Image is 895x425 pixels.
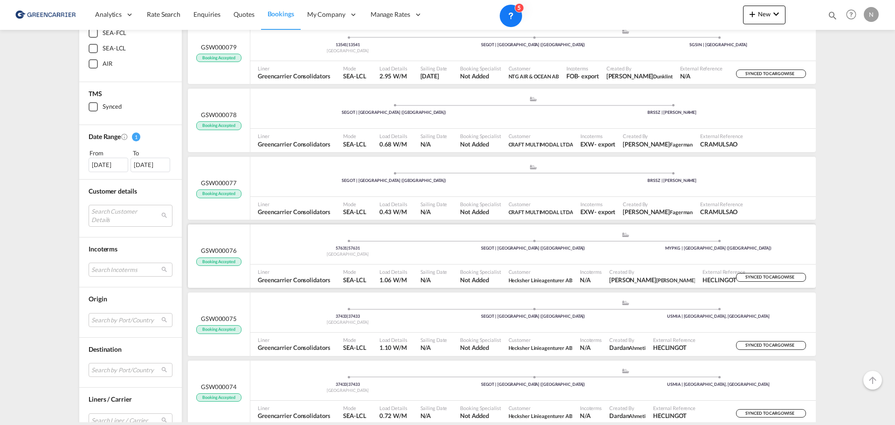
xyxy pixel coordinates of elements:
[509,65,559,72] span: Customer
[827,10,838,24] div: icon-magnify
[420,72,447,80] span: 2 Oct 2025
[670,141,693,147] span: Fagerman
[379,344,407,351] span: 1.10 W/M
[580,336,602,343] span: Incoterms
[89,187,172,196] div: Customer details
[509,413,572,419] span: Hecksher Linieagenturer AB
[196,54,241,63] span: Booking Accepted
[747,10,782,18] span: New
[460,65,501,72] span: Booking Specialist
[420,411,447,420] span: N/A
[379,208,407,216] span: 0.43 W/M
[441,245,626,251] div: SEGOT | [GEOGRAPHIC_DATA] ([GEOGRAPHIC_DATA])
[843,7,859,22] span: Help
[680,65,723,72] span: External Reference
[626,245,811,251] div: MYPKG | [GEOGRAPHIC_DATA] ([GEOGRAPHIC_DATA])
[827,10,838,21] md-icon: icon-magnify
[196,121,241,130] span: Booking Accepted
[580,201,615,208] span: Incoterms
[626,42,811,48] div: SGSIN | [GEOGRAPHIC_DATA]
[623,201,693,208] span: Created By
[258,276,330,284] span: Greencarrier Consolidators
[566,72,599,80] span: FOB export
[580,276,591,284] div: N/A
[188,21,816,84] div: GSW000079 Booking Accepted Pickup Sweden assets/icons/custom/ship-fill.svgassets/icons/custom/rol...
[347,245,348,251] span: |
[255,110,533,116] div: SEGOT | [GEOGRAPHIC_DATA] ([GEOGRAPHIC_DATA])
[771,8,782,20] md-icon: icon-chevron-down
[89,59,172,69] md-checkbox: AIR
[700,140,743,148] span: CRAMULSAO
[196,189,241,198] span: Booking Accepted
[509,268,572,275] span: Customer
[147,10,180,18] span: Rate Search
[343,276,366,284] span: SEA-LCL
[460,201,501,208] span: Booking Specialist
[343,404,366,411] span: Mode
[89,294,172,304] div: Origin
[460,404,501,411] span: Booking Specialist
[509,201,573,208] span: Customer
[188,157,816,220] div: GSW000077 Booking Accepted assets/icons/custom/ship-fill.svgassets/icons/custom/roll-o-plane.svgP...
[509,404,572,411] span: Customer
[188,361,816,424] div: GSW000074 Booking Accepted Pickup Sweden assets/icons/custom/ship-fill.svgassets/icons/custom/rol...
[594,208,615,216] div: - export
[343,65,366,72] span: Mode
[680,72,723,80] span: N/A
[460,208,501,216] span: Not Added
[258,208,330,216] span: Greencarrier Consolidators
[347,42,348,47] span: |
[580,140,615,148] span: EXW export
[420,132,447,139] span: Sailing Date
[528,165,539,169] md-icon: assets/icons/custom/ship-fill.svg
[509,336,572,343] span: Customer
[336,314,348,319] span: 37433
[343,343,366,352] span: SEA-LCL
[566,72,578,80] div: FOB
[121,133,128,140] md-icon: Created On
[201,179,237,187] span: GSW000077
[255,178,533,184] div: SEGOT | [GEOGRAPHIC_DATA] ([GEOGRAPHIC_DATA])
[623,140,693,148] span: Fredrik Fagerman
[89,148,172,172] span: From To [DATE][DATE]
[258,336,330,343] span: Liner
[336,245,348,251] span: 57631
[379,201,407,208] span: Load Details
[580,140,594,148] div: EXW
[509,276,572,284] span: Hecksher Linieagenturer AB
[255,48,441,54] div: [GEOGRAPHIC_DATA]
[258,411,330,420] span: Greencarrier Consolidators
[509,277,572,283] span: Hecksher Linieagenturer AB
[420,276,447,284] span: N/A
[255,320,441,326] div: [GEOGRAPHIC_DATA]
[201,43,237,51] span: GSW000079
[379,404,407,411] span: Load Details
[609,404,646,411] span: Created By
[623,132,693,139] span: Created By
[258,132,330,139] span: Liner
[736,409,806,418] div: SYNCED TO CARGOWISE
[103,44,126,53] div: SEA-LCL
[196,393,241,402] span: Booking Accepted
[201,111,237,119] span: GSW000078
[460,72,501,80] span: Not Added
[743,6,785,24] button: icon-plus 400-fgNewicon-chevron-down
[336,382,348,387] span: 37433
[441,42,626,48] div: SEGOT | [GEOGRAPHIC_DATA] ([GEOGRAPHIC_DATA])
[348,382,360,387] span: 37433
[343,336,366,343] span: Mode
[863,371,882,390] button: Go to Top
[620,232,631,237] md-icon: assets/icons/custom/ship-fill.svg
[420,140,447,148] span: N/A
[348,42,360,47] span: 13541
[420,201,447,208] span: Sailing Date
[509,73,559,79] span: NTG AIR & OCEAN AB
[580,404,602,411] span: Incoterms
[460,140,501,148] span: Not Added
[193,10,220,18] span: Enquiries
[196,258,241,266] span: Booking Accepted
[441,382,626,388] div: SEGOT | [GEOGRAPHIC_DATA] ([GEOGRAPHIC_DATA])
[620,29,631,34] md-icon: assets/icons/custom/ship-fill.svg
[864,7,879,22] div: N
[580,411,591,420] div: N/A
